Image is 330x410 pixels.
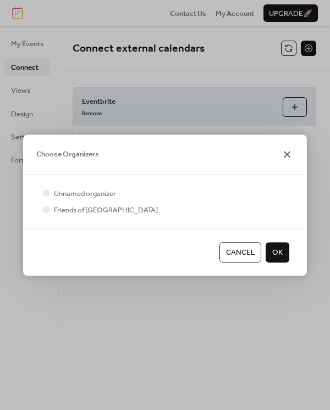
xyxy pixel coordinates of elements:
[54,188,116,199] span: Unnamed organizer
[266,243,289,262] button: OK
[219,243,261,262] button: Cancel
[272,248,283,259] span: OK
[226,248,255,259] span: Cancel
[36,149,99,160] span: Choose Organizers
[54,205,158,216] span: Friends of [GEOGRAPHIC_DATA]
